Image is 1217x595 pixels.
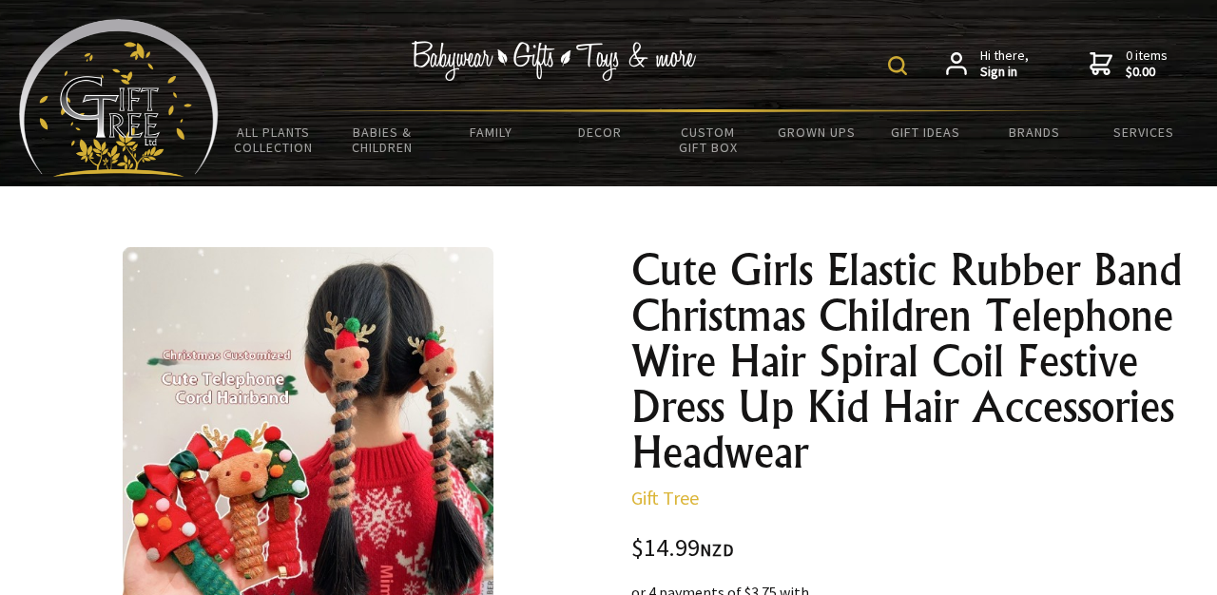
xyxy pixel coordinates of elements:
[631,247,1187,475] h1: Cute Girls Elastic Rubber Band Christmas Children Telephone Wire Hair Spiral Coil Festive Dress U...
[980,112,1089,152] a: Brands
[411,41,696,81] img: Babywear - Gifts - Toys & more
[219,112,327,167] a: All Plants Collection
[888,56,907,75] img: product search
[1090,48,1168,81] a: 0 items$0.00
[1090,112,1198,152] a: Services
[946,48,1029,81] a: Hi there,Sign in
[654,112,763,167] a: Custom Gift Box
[700,539,734,561] span: NZD
[980,64,1029,81] strong: Sign in
[19,19,219,177] img: Babyware - Gifts - Toys and more...
[872,112,980,152] a: Gift Ideas
[1126,47,1168,81] span: 0 items
[763,112,871,152] a: Grown Ups
[631,536,1187,562] div: $14.99
[1126,64,1168,81] strong: $0.00
[436,112,545,152] a: Family
[545,112,653,152] a: Decor
[980,48,1029,81] span: Hi there,
[631,486,699,509] a: Gift Tree
[327,112,435,167] a: Babies & Children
